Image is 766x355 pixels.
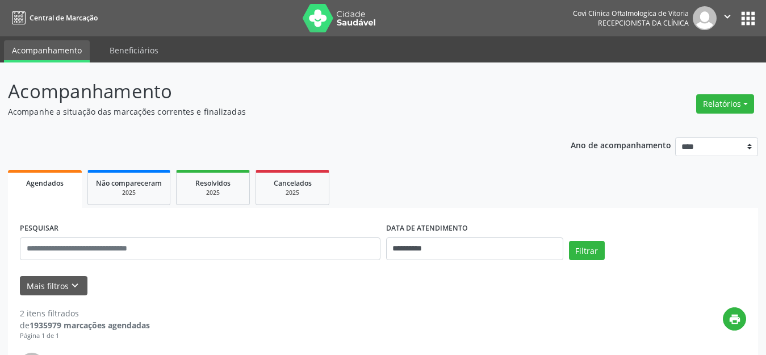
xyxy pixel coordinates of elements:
[8,77,533,106] p: Acompanhamento
[69,279,81,292] i: keyboard_arrow_down
[8,106,533,118] p: Acompanhe a situação das marcações correntes e finalizadas
[20,331,150,341] div: Página 1 de 1
[571,137,671,152] p: Ano de acompanhamento
[20,307,150,319] div: 2 itens filtrados
[4,40,90,62] a: Acompanhamento
[96,189,162,197] div: 2025
[26,178,64,188] span: Agendados
[723,307,746,331] button: print
[30,13,98,23] span: Central de Marcação
[102,40,166,60] a: Beneficiários
[20,220,58,237] label: PESQUISAR
[274,178,312,188] span: Cancelados
[20,319,150,331] div: de
[738,9,758,28] button: apps
[30,320,150,331] strong: 1935979 marcações agendadas
[195,178,231,188] span: Resolvidos
[569,241,605,260] button: Filtrar
[717,6,738,30] button: 
[20,276,87,296] button: Mais filtroskeyboard_arrow_down
[185,189,241,197] div: 2025
[729,313,741,325] i: print
[696,94,754,114] button: Relatórios
[598,18,689,28] span: Recepcionista da clínica
[264,189,321,197] div: 2025
[8,9,98,27] a: Central de Marcação
[386,220,468,237] label: DATA DE ATENDIMENTO
[721,10,734,23] i: 
[96,178,162,188] span: Não compareceram
[693,6,717,30] img: img
[573,9,689,18] div: Covi Clinica Oftalmologica de Vitoria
